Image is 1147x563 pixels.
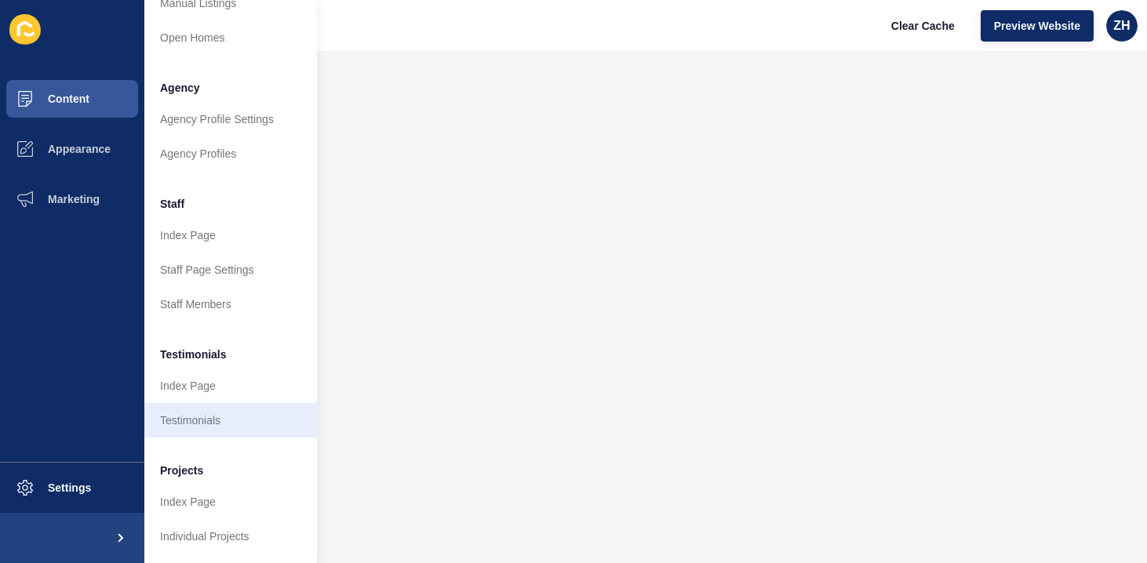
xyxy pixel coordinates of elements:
[891,18,955,34] span: Clear Cache
[994,18,1080,34] span: Preview Website
[144,20,317,55] a: Open Homes
[981,10,1094,42] button: Preview Website
[144,136,317,171] a: Agency Profiles
[144,369,317,403] a: Index Page
[1113,18,1130,34] span: ZH
[144,403,317,438] a: Testimonials
[144,485,317,519] a: Index Page
[144,102,317,136] a: Agency Profile Settings
[144,218,317,252] a: Index Page
[144,519,317,554] a: Individual Projects
[160,347,227,362] span: Testimonials
[160,80,200,96] span: Agency
[144,287,317,321] a: Staff Members
[878,10,968,42] button: Clear Cache
[160,196,184,212] span: Staff
[160,463,203,478] span: Projects
[144,252,317,287] a: Staff Page Settings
